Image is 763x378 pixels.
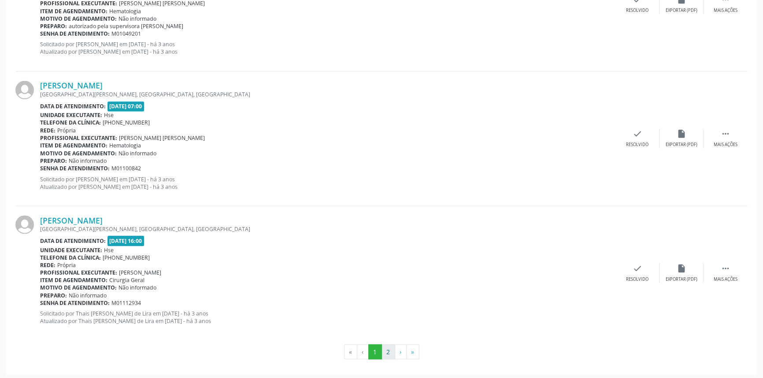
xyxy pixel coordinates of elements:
b: Preparo: [40,157,67,164]
b: Rede: [40,261,56,268]
span: Não informado [69,157,107,164]
div: Resolvido [626,7,648,14]
i: insert_drive_file [677,129,686,139]
a: [PERSON_NAME] [40,81,103,90]
span: autorizado pela supervisora [PERSON_NAME] [69,22,183,30]
i: insert_drive_file [677,263,686,273]
b: Senha de atendimento: [40,30,110,37]
p: Solicitado por Thais [PERSON_NAME] de Lira em [DATE] - há 3 anos Atualizado por Thais [PERSON_NAM... [40,309,615,324]
span: [PHONE_NUMBER] [103,119,150,126]
div: [GEOGRAPHIC_DATA][PERSON_NAME], [GEOGRAPHIC_DATA], [GEOGRAPHIC_DATA] [40,225,615,232]
i: check [633,129,642,139]
b: Motivo de agendamento: [40,15,117,22]
span: [PERSON_NAME] [119,268,161,276]
b: Senha de atendimento: [40,164,110,172]
span: Cirurgia Geral [109,276,144,283]
div: Resolvido [626,142,648,148]
div: Mais ações [714,276,737,282]
span: M01049201 [111,30,141,37]
b: Data de atendimento: [40,237,106,244]
div: Resolvido [626,276,648,282]
b: Rede: [40,127,56,134]
img: img [15,215,34,234]
button: Go to page 1 [368,344,382,359]
b: Preparo: [40,22,67,30]
b: Motivo de agendamento: [40,283,117,291]
b: Telefone da clínica: [40,119,101,126]
span: [PHONE_NUMBER] [103,253,150,261]
span: Não informado [119,149,156,157]
div: Mais ações [714,142,737,148]
b: Profissional executante: [40,134,117,142]
p: Solicitado por [PERSON_NAME] em [DATE] - há 3 anos Atualizado por [PERSON_NAME] em [DATE] - há 3 ... [40,175,615,190]
b: Item de agendamento: [40,7,107,15]
img: img [15,81,34,99]
a: [PERSON_NAME] [40,215,103,225]
b: Senha de atendimento: [40,299,110,306]
b: Motivo de agendamento: [40,149,117,157]
span: Própria [57,261,76,268]
span: Não informado [119,15,156,22]
span: M01100842 [111,164,141,172]
span: Hse [104,111,114,119]
span: M01112934 [111,299,141,306]
span: [DATE] 16:00 [107,235,144,246]
i:  [721,129,730,139]
p: Solicitado por [PERSON_NAME] em [DATE] - há 3 anos Atualizado por [PERSON_NAME] em [DATE] - há 3 ... [40,40,615,55]
div: Exportar (PDF) [666,142,697,148]
b: Unidade executante: [40,246,102,253]
button: Go to page 2 [381,344,395,359]
i: check [633,263,642,273]
b: Profissional executante: [40,268,117,276]
ul: Pagination [15,344,748,359]
button: Go to last page [406,344,419,359]
span: [PERSON_NAME] [PERSON_NAME] [119,134,205,142]
div: Mais ações [714,7,737,14]
span: Hematologia [109,142,141,149]
b: Item de agendamento: [40,276,107,283]
div: [GEOGRAPHIC_DATA][PERSON_NAME], [GEOGRAPHIC_DATA], [GEOGRAPHIC_DATA] [40,91,615,98]
b: Preparo: [40,291,67,299]
span: Não informado [119,283,156,291]
div: Exportar (PDF) [666,276,697,282]
div: Exportar (PDF) [666,7,697,14]
b: Unidade executante: [40,111,102,119]
button: Go to next page [395,344,407,359]
span: [DATE] 07:00 [107,101,144,111]
b: Item de agendamento: [40,142,107,149]
span: Hse [104,246,114,253]
b: Data de atendimento: [40,103,106,110]
i:  [721,263,730,273]
span: Não informado [69,291,107,299]
span: Hematologia [109,7,141,15]
span: Própria [57,127,76,134]
b: Telefone da clínica: [40,253,101,261]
